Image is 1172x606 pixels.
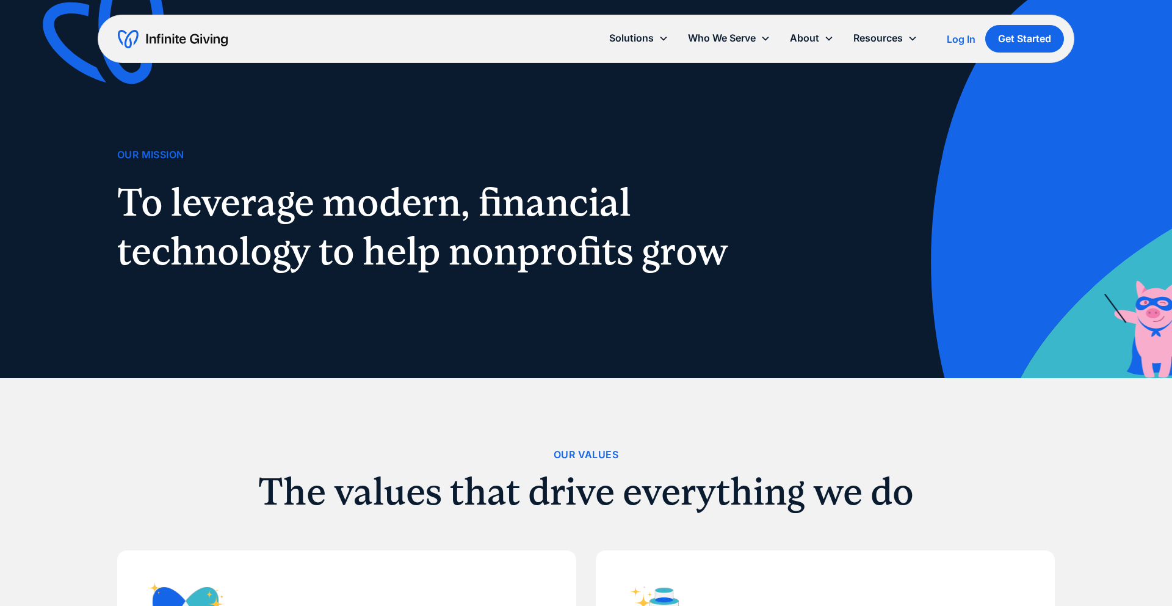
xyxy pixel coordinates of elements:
[985,25,1064,53] a: Get Started
[117,178,742,276] h1: To leverage modern, financial technology to help nonprofits grow
[947,34,975,44] div: Log In
[947,32,975,46] a: Log In
[117,473,1055,511] h2: The values that drive everything we do
[554,447,618,463] div: Our Values
[853,30,903,46] div: Resources
[790,30,819,46] div: About
[117,147,184,163] div: Our Mission
[688,30,756,46] div: Who We Serve
[609,30,654,46] div: Solutions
